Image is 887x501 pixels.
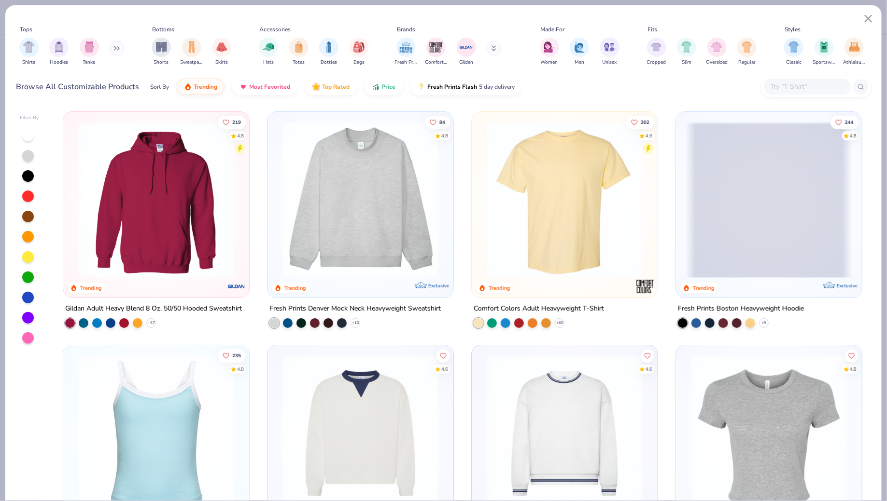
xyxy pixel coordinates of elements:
[647,38,666,66] div: filter for Cropped
[237,132,243,139] div: 4.8
[150,82,169,91] div: Sort By
[678,303,804,315] div: Fresh Prints Boston Heavyweight Hoodie
[49,38,69,66] div: filter for Hoodies
[293,59,305,66] span: Totes
[647,38,666,66] button: filter button
[232,79,297,95] button: Most Favorited
[677,38,696,66] div: filter for Slim
[20,25,32,34] div: Tops
[737,38,757,66] div: filter for Regular
[289,38,309,66] div: filter for Totes
[259,38,278,66] div: filter for Hats
[648,122,815,278] img: e55d29c3-c55d-459c-bfd9-9b1c499ab3c6
[761,320,766,326] span: + 9
[436,349,450,362] button: Like
[23,41,34,53] img: Shirts Image
[294,41,304,53] img: Totes Image
[481,122,648,278] img: 029b8af0-80e6-406f-9fdc-fdf898547912
[22,59,35,66] span: Shirts
[859,10,878,28] button: Close
[439,120,445,124] span: 84
[152,38,171,66] div: filter for Shorts
[574,41,585,53] img: Men Image
[651,41,662,53] img: Cropped Image
[540,25,564,34] div: Made For
[635,277,655,296] img: Comfort Colors logo
[260,25,291,34] div: Accessories
[353,59,365,66] span: Bags
[80,38,99,66] div: filter for Tanks
[154,59,169,66] span: Shorts
[640,349,654,362] button: Like
[381,83,395,91] span: Price
[837,283,858,289] span: Exclusive
[319,38,338,66] div: filter for Bottles
[16,81,140,93] div: Browse All Customizable Products
[441,132,448,139] div: 4.8
[813,38,835,66] button: filter button
[603,59,617,66] span: Unisex
[321,59,337,66] span: Bottles
[289,38,309,66] button: filter button
[830,115,858,129] button: Like
[845,349,858,362] button: Like
[570,38,589,66] button: filter button
[682,59,691,66] span: Slim
[640,120,649,124] span: 302
[395,59,417,66] span: Fresh Prints
[786,59,802,66] span: Classic
[181,59,203,66] span: Sweatpants
[177,79,225,95] button: Trending
[181,38,203,66] div: filter for Sweatpants
[322,83,350,91] span: Top Rated
[427,83,477,91] span: Fresh Prints Flash
[186,41,197,53] img: Sweatpants Image
[428,283,449,289] span: Exclusive
[156,41,167,53] img: Shorts Image
[305,79,357,95] button: Top Rated
[784,38,803,66] div: filter for Classic
[395,38,417,66] button: filter button
[742,41,753,53] img: Regular Image
[843,38,865,66] div: filter for Athleisure
[570,38,589,66] div: filter for Men
[425,38,447,66] button: filter button
[84,41,95,53] img: Tanks Image
[212,38,231,66] button: filter button
[20,114,39,122] div: Filter By
[49,38,69,66] button: filter button
[215,59,228,66] span: Skirts
[50,59,68,66] span: Hoodies
[277,122,444,278] img: f5d85501-0dbb-4ee4-b115-c08fa3845d83
[350,38,369,66] div: filter for Bags
[237,366,243,373] div: 4.8
[410,79,522,95] button: Fresh Prints Flash5 day delivery
[785,25,801,34] div: Styles
[324,41,334,53] img: Bottles Image
[194,83,217,91] span: Trending
[711,41,722,53] img: Oversized Image
[352,320,359,326] span: + 10
[540,38,559,66] button: filter button
[677,38,696,66] button: filter button
[706,38,728,66] div: filter for Oversized
[706,38,728,66] button: filter button
[849,366,856,373] div: 4.8
[541,59,558,66] span: Women
[80,38,99,66] button: filter button
[647,59,666,66] span: Cropped
[212,38,231,66] div: filter for Skirts
[770,81,844,92] input: Try "T-Shirt"
[645,366,652,373] div: 4.6
[843,38,865,66] button: filter button
[239,122,406,278] img: a164e800-7022-4571-a324-30c76f641635
[425,38,447,66] div: filter for Comfort Colors
[424,115,450,129] button: Like
[600,38,619,66] button: filter button
[441,366,448,373] div: 4.6
[418,83,425,91] img: flash.gif
[600,38,619,66] div: filter for Unisex
[259,38,278,66] button: filter button
[626,115,654,129] button: Like
[232,120,240,124] span: 219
